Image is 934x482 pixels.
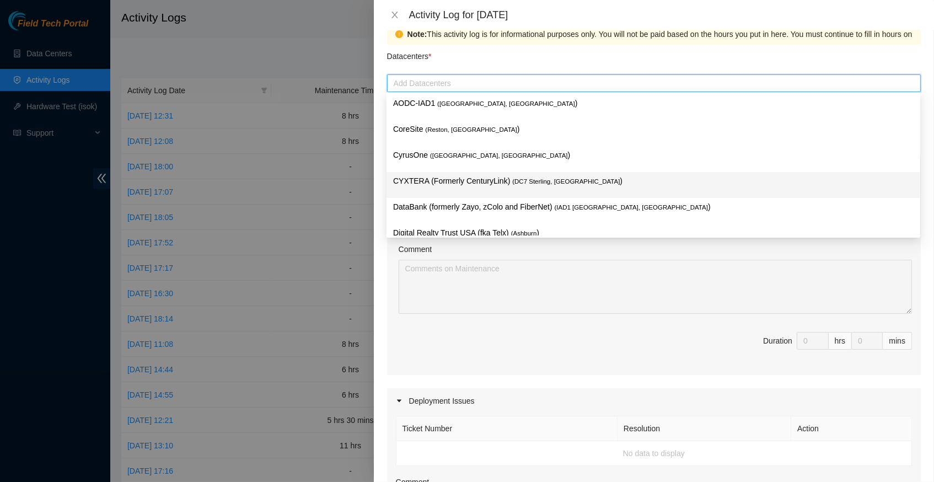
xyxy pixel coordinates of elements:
div: mins [883,332,912,350]
p: CYXTERA (Formerly CenturyLink) ) [393,175,914,188]
button: Close [387,10,402,20]
th: Ticket Number [396,416,618,441]
span: ( [GEOGRAPHIC_DATA], [GEOGRAPHIC_DATA] [430,152,568,159]
th: Action [791,416,912,441]
td: No data to display [396,441,912,466]
span: ( DC7 Sterling, [GEOGRAPHIC_DATA] [512,178,620,185]
div: Duration [763,335,792,347]
span: ( IAD1 [GEOGRAPHIC_DATA], [GEOGRAPHIC_DATA] [555,204,708,211]
div: Deployment Issues [387,388,921,414]
p: AODC-IAD1 ) [393,97,914,110]
span: ( Reston, [GEOGRAPHIC_DATA] [425,126,517,133]
p: Digital Realty Trust USA (fka Telx) ) [393,227,914,239]
div: Activity Log for [DATE] [409,9,921,21]
span: exclamation-circle [395,30,403,38]
th: Resolution [618,416,791,441]
span: ( [GEOGRAPHIC_DATA], [GEOGRAPHIC_DATA] [437,100,575,107]
p: CoreSite ) [393,123,914,136]
p: DataBank (formerly Zayo, zColo and FiberNet) ) [393,201,914,213]
p: CyrusOne ) [393,149,914,162]
label: Comment [399,243,432,255]
strong: Note: [407,28,427,40]
p: Datacenters [387,45,432,62]
span: caret-right [396,398,402,404]
textarea: Comment [399,260,912,314]
span: ( Ashburn [511,230,537,237]
div: hrs [829,332,852,350]
span: close [390,10,399,19]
